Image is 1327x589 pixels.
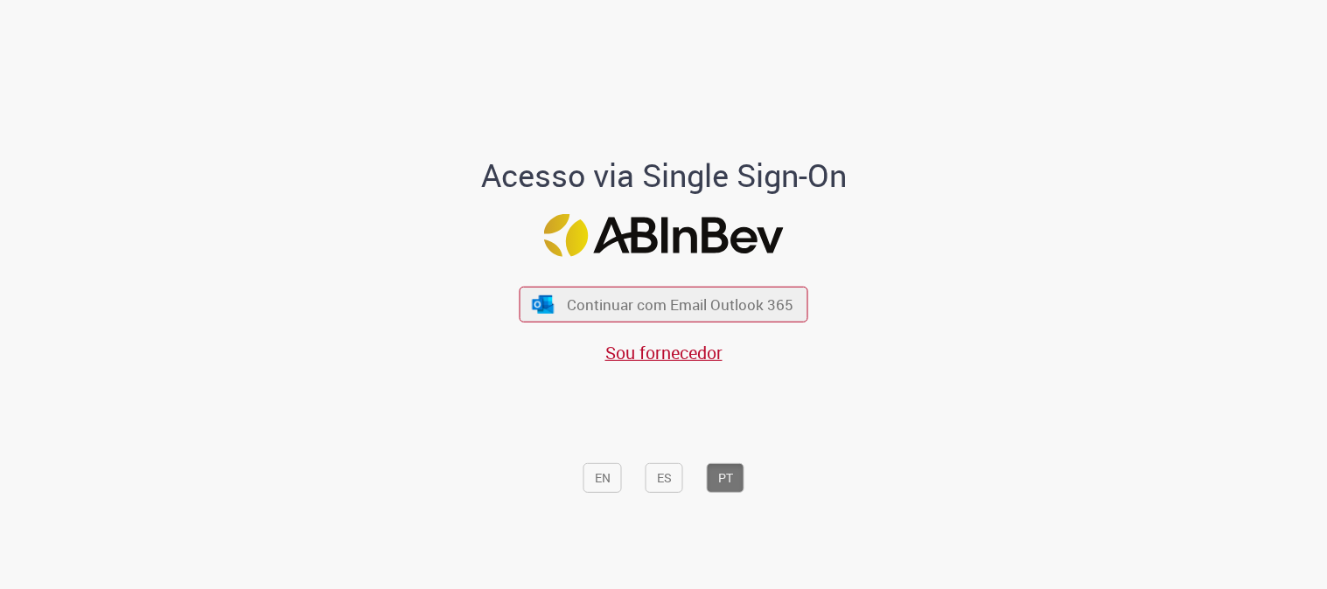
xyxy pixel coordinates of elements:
h1: Acesso via Single Sign-On [421,158,906,193]
button: EN [583,463,622,493]
button: PT [707,463,744,493]
a: Sou fornecedor [605,341,723,364]
img: Logo ABInBev [544,213,784,256]
span: Continuar com Email Outlook 365 [567,294,793,315]
button: ícone Azure/Microsoft 360 Continuar com Email Outlook 365 [520,287,808,322]
img: ícone Azure/Microsoft 360 [530,294,555,313]
button: ES [646,463,683,493]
